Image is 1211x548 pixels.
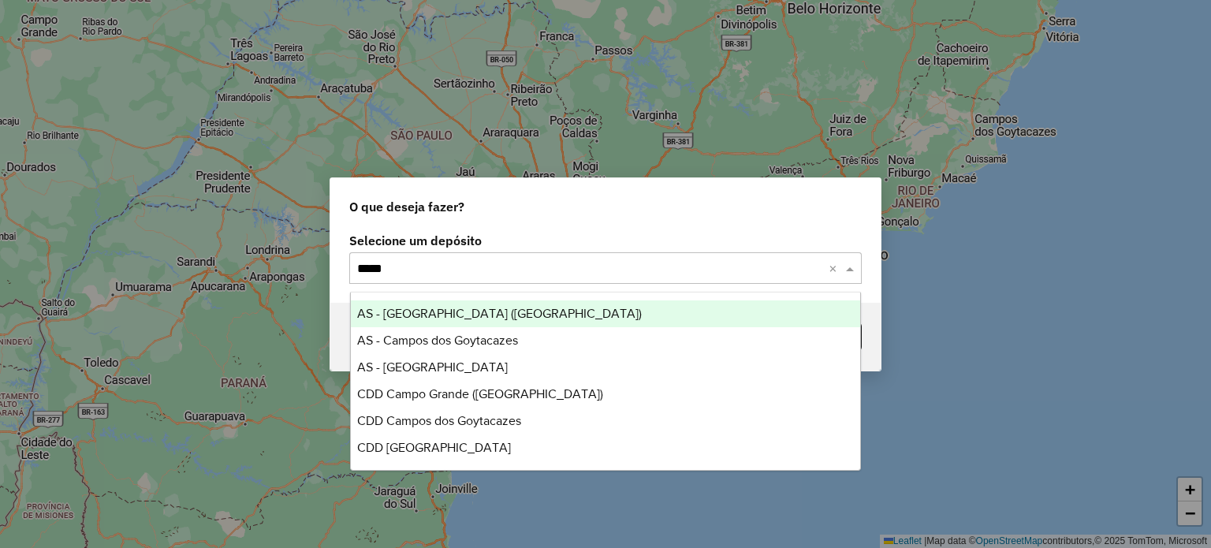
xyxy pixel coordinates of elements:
[357,441,511,454] span: CDD [GEOGRAPHIC_DATA]
[357,307,642,320] span: AS - [GEOGRAPHIC_DATA] ([GEOGRAPHIC_DATA])
[349,231,862,250] label: Selecione um depósito
[357,414,521,427] span: CDD Campos dos Goytacazes
[350,292,862,471] ng-dropdown-panel: Options list
[829,259,842,278] span: Clear all
[357,334,518,347] span: AS - Campos dos Goytacazes
[357,387,603,401] span: CDD Campo Grande ([GEOGRAPHIC_DATA])
[349,197,464,216] span: O que deseja fazer?
[357,360,508,374] span: AS - [GEOGRAPHIC_DATA]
